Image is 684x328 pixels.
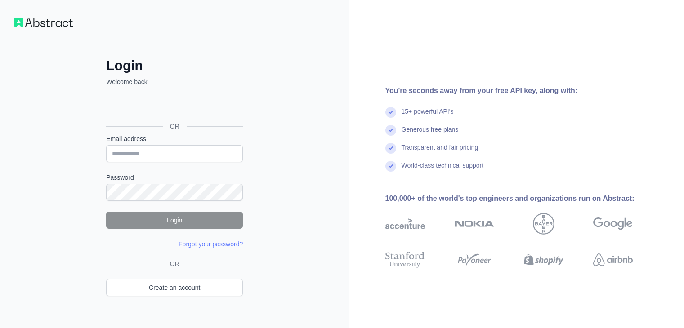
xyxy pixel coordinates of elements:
[385,85,662,96] div: You're seconds away from your free API key, along with:
[106,173,243,182] label: Password
[455,250,494,270] img: payoneer
[163,122,187,131] span: OR
[385,213,425,235] img: accenture
[166,259,183,268] span: OR
[385,161,396,172] img: check mark
[385,125,396,136] img: check mark
[402,143,478,161] div: Transparent and fair pricing
[402,107,454,125] div: 15+ powerful API's
[385,107,396,118] img: check mark
[385,143,396,154] img: check mark
[385,193,662,204] div: 100,000+ of the world's top engineers and organizations run on Abstract:
[402,161,484,179] div: World-class technical support
[179,240,243,248] a: Forgot your password?
[106,58,243,74] h2: Login
[102,96,246,116] iframe: Sign in with Google Button
[106,279,243,296] a: Create an account
[524,250,563,270] img: shopify
[385,250,425,270] img: stanford university
[593,213,633,235] img: google
[106,77,243,86] p: Welcome back
[533,213,554,235] img: bayer
[455,213,494,235] img: nokia
[106,134,243,143] label: Email address
[402,125,459,143] div: Generous free plans
[106,212,243,229] button: Login
[593,250,633,270] img: airbnb
[14,18,73,27] img: Workflow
